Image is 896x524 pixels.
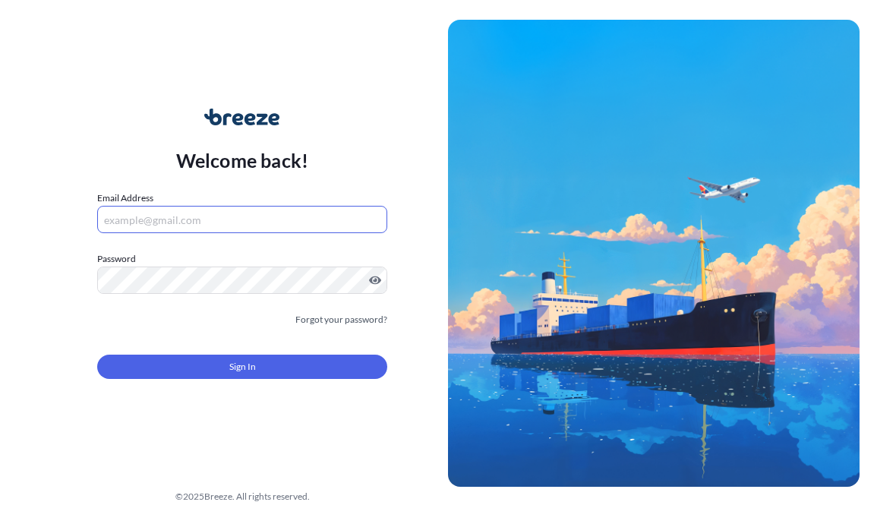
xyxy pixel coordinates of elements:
[229,359,256,374] span: Sign In
[448,20,860,488] img: Ship illustration
[176,148,309,172] p: Welcome back!
[97,206,387,233] input: example@gmail.com
[97,251,387,267] label: Password
[295,312,387,327] a: Forgot your password?
[97,191,153,206] label: Email Address
[36,489,448,504] div: © 2025 Breeze. All rights reserved.
[369,274,381,286] button: Show password
[97,355,387,379] button: Sign In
